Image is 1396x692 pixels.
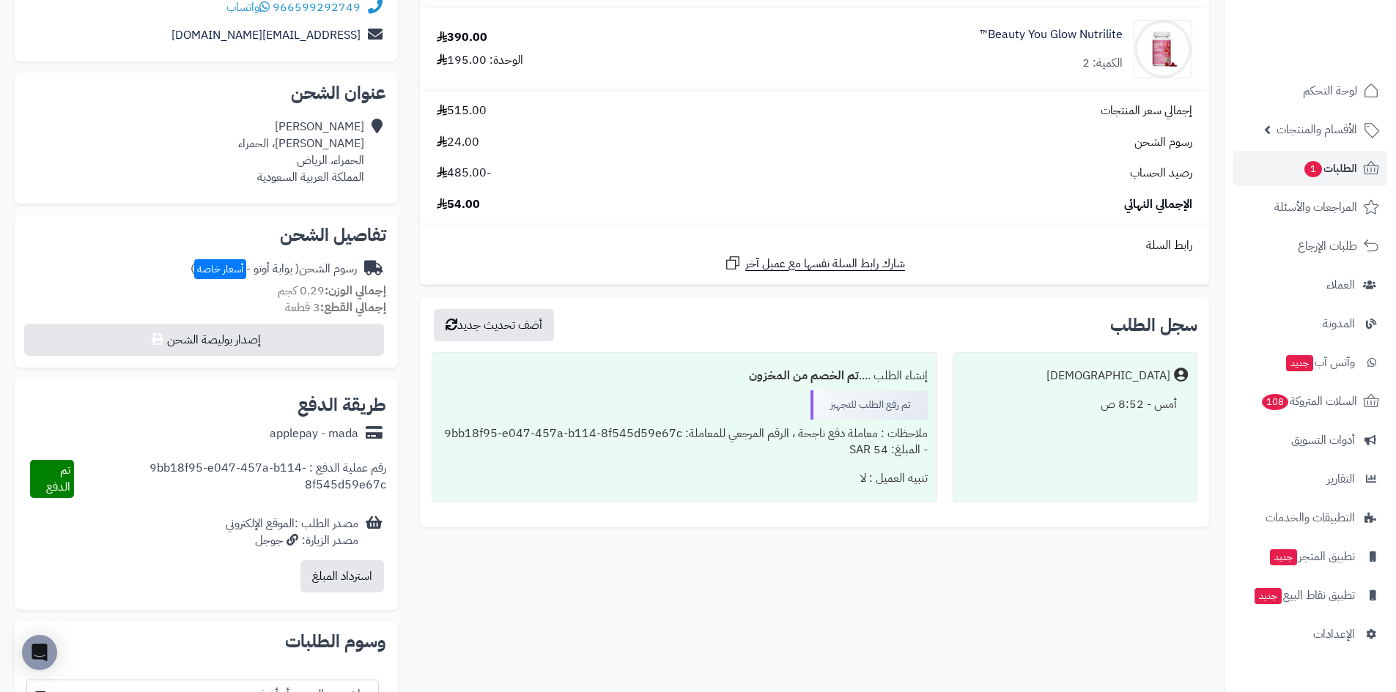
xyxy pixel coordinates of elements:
b: تم الخصم من المخزون [749,367,859,384]
strong: إجمالي القطع: [320,299,386,316]
div: 390.00 [437,29,487,46]
span: رسوم الشحن [1134,134,1192,151]
div: [PERSON_NAME] [PERSON_NAME]، الحمراء الحمراء، الرياض المملكة العربية السعودية [238,119,364,185]
a: التقارير [1233,461,1387,496]
a: المدونة [1233,306,1387,341]
a: الطلبات1 [1233,151,1387,186]
h2: وسوم الطلبات [26,633,386,650]
h2: تفاصيل الشحن [26,226,386,244]
a: لوحة التحكم [1233,73,1387,108]
img: logo-2.png [1296,41,1382,72]
span: طلبات الإرجاع [1298,236,1357,256]
button: استرداد المبلغ [300,560,384,592]
span: التطبيقات والخدمات [1266,507,1355,528]
span: جديد [1255,588,1282,604]
span: المراجعات والأسئلة [1274,197,1357,217]
a: تطبيق نقاط البيعجديد [1233,578,1387,613]
div: ملاحظات : معاملة دفع ناجحة ، الرقم المرجعي للمعاملة: 9bb18f95-e047-457a-b114-8f545d59e67c - المبل... [441,420,927,465]
span: تم الدفع [46,461,70,496]
span: 1 [1304,161,1322,177]
div: applepay - mada [270,425,358,442]
span: 108 [1262,394,1288,410]
span: شارك رابط السلة نفسها مع عميل آخر [745,256,905,272]
div: إنشاء الطلب .... [441,362,927,390]
a: السلات المتروكة108 [1233,384,1387,419]
a: المراجعات والأسئلة [1233,190,1387,225]
span: الأقسام والمنتجات [1277,119,1357,140]
div: مصدر الزيارة: جوجل [226,532,358,549]
h3: سجل الطلب [1110,316,1197,334]
span: رصيد الحساب [1130,165,1192,182]
a: أدوات التسويق [1233,423,1387,458]
a: وآتس آبجديد [1233,345,1387,380]
span: أدوات التسويق [1291,430,1355,450]
small: 3 قطعة [285,299,386,316]
span: وآتس آب [1285,352,1355,373]
a: الإعدادات [1233,617,1387,652]
a: تطبيق المتجرجديد [1233,539,1387,574]
span: الإعدادات [1313,624,1355,644]
small: 0.29 كجم [278,282,386,300]
span: 24.00 [437,134,479,151]
div: رابط السلة [426,237,1203,254]
div: رقم عملية الدفع : 9bb18f95-e047-457a-b114-8f545d59e67c [74,460,386,498]
span: -485.00 [437,165,491,182]
span: إجمالي سعر المنتجات [1101,103,1192,119]
span: العملاء [1326,275,1355,295]
span: الطلبات [1303,158,1357,179]
span: الإجمالي النهائي [1124,196,1192,213]
span: 54.00 [437,196,480,213]
strong: إجمالي الوزن: [325,282,386,300]
h2: عنوان الشحن [26,84,386,102]
a: [EMAIL_ADDRESS][DOMAIN_NAME] [171,26,361,44]
div: تنبيه العميل : لا [441,464,927,493]
span: جديد [1270,549,1297,565]
span: ( بوابة أوتو - ) [191,260,299,278]
div: الوحدة: 195.00 [437,52,523,69]
div: [DEMOGRAPHIC_DATA] [1046,368,1170,384]
span: التقارير [1327,469,1355,489]
button: إصدار بوليصة الشحن [24,324,384,356]
a: Beauty You Glow Nutrilite™ [980,26,1123,43]
a: طلبات الإرجاع [1233,228,1387,264]
button: أضف تحديث جديد [434,309,554,341]
a: شارك رابط السلة نفسها مع عميل آخر [724,254,905,272]
span: تطبيق المتجر [1268,546,1355,567]
span: لوحة التحكم [1303,81,1357,101]
span: السلات المتروكة [1260,391,1357,412]
a: العملاء [1233,267,1387,302]
span: جديد [1286,355,1313,371]
span: تطبيق نقاط البيع [1253,585,1355,606]
span: المدونة [1323,313,1355,334]
div: مصدر الطلب :الموقع الإلكتروني [226,516,358,549]
h2: طريقة الدفع [298,396,386,414]
img: 1737209921-308613_IMAGE_product-image_800_800-90x90.jpg [1134,20,1192,78]
div: الكمية: 2 [1082,55,1123,72]
div: رسوم الشحن [191,261,357,278]
span: 515.00 [437,103,487,119]
span: أسعار خاصة [194,259,246,279]
div: أمس - 8:52 ص [962,390,1188,419]
a: التطبيقات والخدمات [1233,500,1387,535]
div: تم رفع الطلب للتجهيز [810,390,928,420]
div: Open Intercom Messenger [22,635,57,670]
